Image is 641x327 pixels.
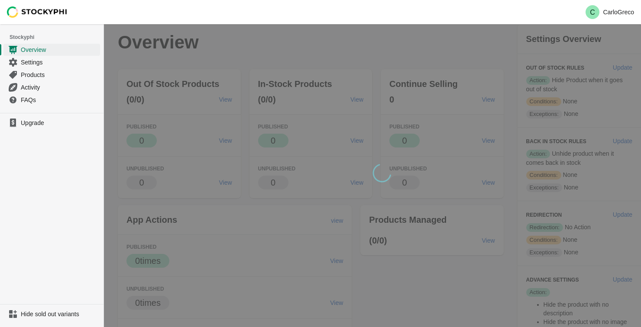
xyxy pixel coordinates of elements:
span: Overview [21,45,98,54]
span: Stockyphi [10,33,104,42]
text: C [590,9,596,16]
button: Avatar with initials CCarloGreco [582,3,638,21]
a: Products [3,68,100,81]
a: Overview [3,43,100,56]
a: FAQs [3,93,100,106]
span: Activity [21,83,98,92]
span: Products [21,71,98,79]
span: Hide sold out variants [21,310,98,318]
span: Upgrade [21,119,98,127]
span: Avatar with initials C [586,5,599,19]
span: Settings [21,58,98,67]
a: Settings [3,56,100,68]
img: Stockyphi [7,6,68,18]
a: Activity [3,81,100,93]
p: CarloGreco [603,9,634,16]
a: Hide sold out variants [3,308,100,320]
a: Upgrade [3,117,100,129]
span: FAQs [21,96,98,104]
